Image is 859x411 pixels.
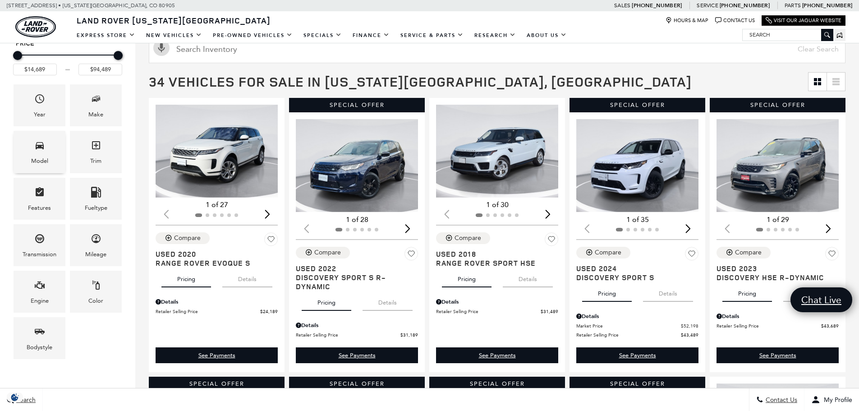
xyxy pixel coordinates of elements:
span: Fueltype [91,185,101,203]
img: 2024 Land Rover Discovery Sport S 1 [576,119,700,212]
span: Range Rover Evoque S [156,259,271,268]
a: Retailer Selling Price $43,489 [576,332,698,338]
div: Compare [455,234,481,242]
span: Retailer Selling Price [576,332,681,338]
span: Discovery Sport S R-Dynamic [296,273,411,291]
a: Finance [347,28,395,43]
span: Transmission [34,231,45,249]
img: 2022 Land Rover Discovery Sport S R-Dynamic 1 [296,119,419,212]
div: Fueltype [85,203,107,213]
span: Used 2020 [156,249,271,259]
button: details tab [503,268,553,287]
div: 1 of 29 [717,215,839,225]
div: 1 / 2 [296,119,419,212]
div: undefined - Discovery Sport S R-Dynamic [296,347,418,363]
button: Compare Vehicle [436,232,490,244]
img: 2020 Land Rover Range Rover Evoque S 1 [156,105,279,198]
div: Special Offer [570,377,705,391]
div: Pricing Details - Range Rover Sport HSE [436,298,558,306]
span: $52,198 [681,323,698,329]
div: Make [88,110,103,120]
button: Save Vehicle [545,232,558,249]
div: Minimum Price [13,51,22,60]
a: Used 2018Range Rover Sport HSE [436,249,558,268]
a: Hours & Map [666,17,708,24]
button: Save Vehicle [825,247,839,264]
div: MileageMileage [70,224,122,266]
div: Special Offer [429,377,565,391]
span: Year [34,91,45,110]
a: [PHONE_NUMBER] [802,2,852,9]
div: Mileage [85,249,106,259]
a: land-rover [15,16,56,37]
span: Discovery Sport S [576,273,692,282]
div: ModelModel [14,131,65,173]
img: 2018 Land Rover Range Rover Sport HSE 1 [436,105,560,198]
a: About Us [521,28,572,43]
a: Retailer Selling Price $31,189 [296,332,418,338]
div: Model [31,156,48,166]
div: YearYear [14,84,65,126]
span: Sales [614,2,630,9]
button: pricing tab [161,268,211,287]
input: Minimum [13,64,57,75]
a: See Payments [436,347,558,363]
div: 1 / 2 [717,119,840,212]
a: Grid View [808,73,827,91]
span: Discovery HSE R-Dynamic [717,273,832,282]
button: details tab [222,268,272,287]
span: 34 Vehicles for Sale in [US_STATE][GEOGRAPHIC_DATA], [GEOGRAPHIC_DATA] [149,72,692,91]
span: Used 2024 [576,264,692,273]
img: 2023 Land Rover Discovery HSE R-Dynamic 1 [717,119,840,212]
div: Pricing Details - Discovery Sport S [576,312,698,320]
h5: Price [16,40,119,48]
div: Bodystyle [27,342,52,352]
div: Next slide [542,204,554,224]
a: Used 2023Discovery HSE R-Dynamic [717,264,839,282]
span: $31,489 [541,308,558,315]
div: FueltypeFueltype [70,178,122,220]
div: Pricing Details - Range Rover Evoque S [156,298,278,306]
a: Visit Our Jaguar Website [766,17,841,24]
div: Special Offer [289,98,425,112]
a: Pre-Owned Vehicles [207,28,298,43]
svg: Click to toggle on voice search [153,40,170,56]
input: Search Inventory [149,35,845,63]
button: Compare Vehicle [717,247,771,259]
span: $43,689 [821,323,839,329]
span: Contact Us [763,396,797,404]
span: Color [91,277,101,296]
a: [PHONE_NUMBER] [720,2,770,9]
button: details tab [363,291,413,311]
a: Used 2024Discovery Sport S [576,264,698,282]
span: Trim [91,138,101,156]
div: Features [28,203,51,213]
span: Retailer Selling Price [296,332,400,338]
button: pricing tab [722,282,772,302]
div: FeaturesFeatures [14,178,65,220]
button: pricing tab [442,268,492,287]
span: Retailer Selling Price [156,308,260,315]
span: Retailer Selling Price [436,308,541,315]
div: Color [88,296,103,306]
button: Compare Vehicle [296,247,350,259]
div: Year [34,110,46,120]
span: Chat Live [797,294,846,306]
div: EngineEngine [14,271,65,313]
div: Maximum Price [114,51,123,60]
a: Contact Us [715,17,755,24]
div: Price [13,48,122,75]
img: Opt-Out Icon [5,393,25,402]
button: details tab [783,282,833,302]
button: Compare Vehicle [576,247,630,259]
span: Engine [34,277,45,296]
div: Pricing Details - Discovery Sport S R-Dynamic [296,321,418,329]
div: 1 / 2 [156,105,279,198]
a: Retailer Selling Price $24,189 [156,308,278,315]
a: Land Rover [US_STATE][GEOGRAPHIC_DATA] [71,15,276,26]
button: Compare Vehicle [156,232,210,244]
span: Bodystyle [34,324,45,342]
span: Features [34,185,45,203]
a: See Payments [717,347,839,363]
a: Used 2020Range Rover Evoque S [156,249,278,268]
